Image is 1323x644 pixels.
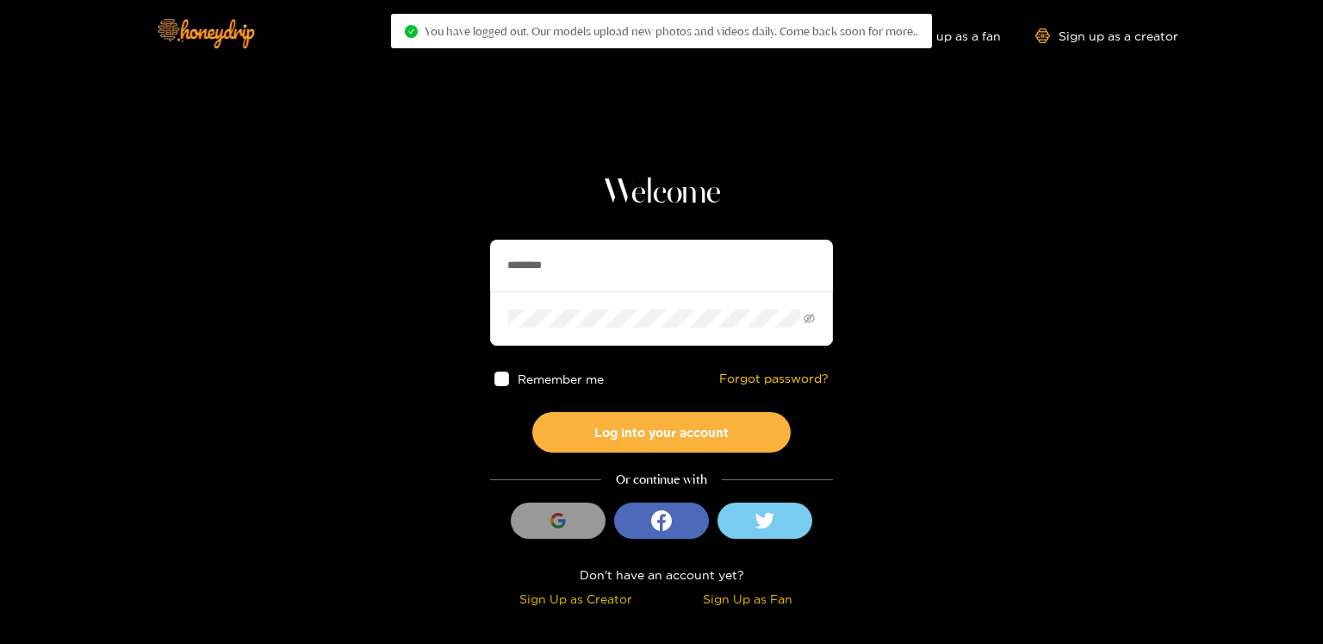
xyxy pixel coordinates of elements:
[719,372,829,386] a: Forgot password?
[494,589,657,609] div: Sign Up as Creator
[490,470,833,490] div: Or continue with
[490,172,833,214] h1: Welcome
[1035,28,1178,43] a: Sign up as a creator
[518,372,604,385] span: Remember me
[532,412,791,453] button: Log into your account
[666,589,829,609] div: Sign Up as Fan
[405,25,418,38] span: check-circle
[804,313,815,324] span: eye-invisible
[883,28,1001,43] a: Sign up as a fan
[490,565,833,585] div: Don't have an account yet?
[425,24,918,38] span: You have logged out. Our models upload new photos and videos daily. Come back soon for more..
